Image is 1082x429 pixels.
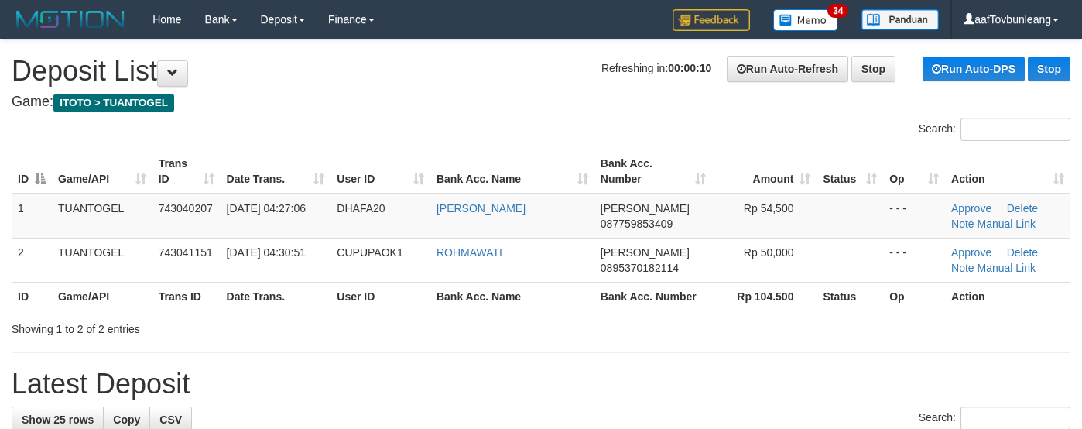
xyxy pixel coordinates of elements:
[951,218,974,230] a: Note
[430,149,594,194] th: Bank Acc. Name: activate to sort column ascending
[861,9,939,30] img: panduan.png
[594,282,712,311] th: Bank Acc. Number
[978,218,1036,230] a: Manual Link
[923,57,1025,81] a: Run Auto-DPS
[52,149,152,194] th: Game/API: activate to sort column ascending
[594,149,712,194] th: Bank Acc. Number: activate to sort column ascending
[330,282,430,311] th: User ID
[12,238,52,282] td: 2
[1007,246,1038,259] a: Delete
[951,262,974,274] a: Note
[883,149,945,194] th: Op: activate to sort column ascending
[330,149,430,194] th: User ID: activate to sort column ascending
[52,238,152,282] td: TUANTOGEL
[601,246,690,259] span: [PERSON_NAME]
[919,118,1070,141] label: Search:
[744,202,794,214] span: Rp 54,500
[668,62,711,74] strong: 00:00:10
[727,56,848,82] a: Run Auto-Refresh
[337,246,402,259] span: CUPUPAOK1
[430,282,594,311] th: Bank Acc. Name
[159,202,213,214] span: 743040207
[978,262,1036,274] a: Manual Link
[817,149,883,194] th: Status: activate to sort column ascending
[601,262,679,274] span: Copy 0895370182114 to clipboard
[12,282,52,311] th: ID
[113,414,140,426] span: Copy
[945,282,1070,311] th: Action
[12,94,1070,110] h4: Game:
[52,194,152,239] td: TUANTOGEL
[951,202,991,214] a: Approve
[159,414,182,426] span: CSV
[883,238,945,282] td: - - -
[883,282,945,311] th: Op
[152,282,221,311] th: Trans ID
[712,282,817,311] th: Rp 104.500
[12,149,52,194] th: ID: activate to sort column descending
[221,282,331,311] th: Date Trans.
[817,282,883,311] th: Status
[53,94,174,112] span: ITOTO > TUANTOGEL
[12,369,1070,400] h1: Latest Deposit
[951,246,991,259] a: Approve
[960,118,1070,141] input: Search:
[22,414,94,426] span: Show 25 rows
[227,246,306,259] span: [DATE] 04:30:51
[601,62,711,74] span: Refreshing in:
[437,246,502,259] a: ROHMAWATI
[227,202,306,214] span: [DATE] 04:27:06
[1028,57,1070,81] a: Stop
[601,202,690,214] span: [PERSON_NAME]
[712,149,817,194] th: Amount: activate to sort column ascending
[12,8,129,31] img: MOTION_logo.png
[827,4,848,18] span: 34
[337,202,385,214] span: DHAFA20
[883,194,945,239] td: - - -
[773,9,838,31] img: Button%20Memo.svg
[12,56,1070,87] h1: Deposit List
[221,149,331,194] th: Date Trans.: activate to sort column ascending
[945,149,1070,194] th: Action: activate to sort column ascending
[1007,202,1038,214] a: Delete
[12,194,52,239] td: 1
[152,149,221,194] th: Trans ID: activate to sort column ascending
[601,218,673,230] span: Copy 087759853409 to clipboard
[673,9,750,31] img: Feedback.jpg
[851,56,895,82] a: Stop
[52,282,152,311] th: Game/API
[12,315,440,337] div: Showing 1 to 2 of 2 entries
[744,246,794,259] span: Rp 50,000
[159,246,213,259] span: 743041151
[437,202,526,214] a: [PERSON_NAME]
